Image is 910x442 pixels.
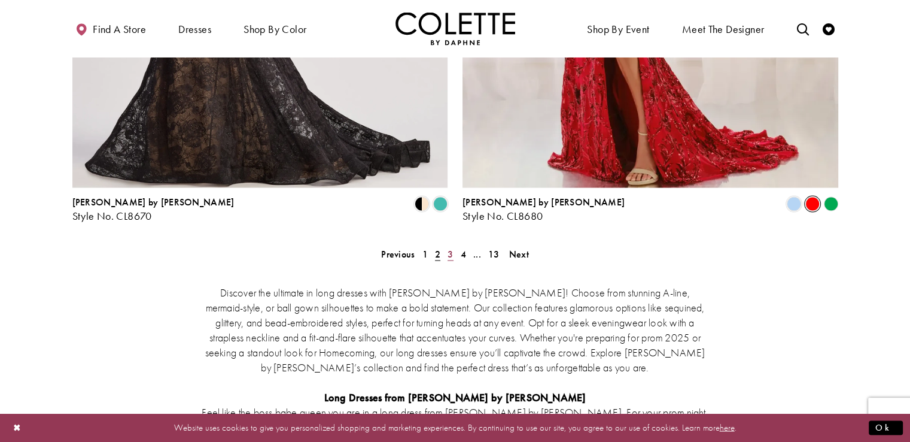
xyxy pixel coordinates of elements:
[793,12,811,45] a: Toggle search
[435,247,440,260] span: 2
[461,247,466,260] span: 4
[805,196,820,211] i: Red
[488,247,500,260] span: 13
[679,12,768,45] a: Meet the designer
[419,245,431,262] a: 1
[324,390,586,404] strong: Long Dresses from [PERSON_NAME] by [PERSON_NAME]
[787,196,801,211] i: Periwinkle
[506,245,532,262] a: Next Page
[395,12,515,45] a: Visit Home Page
[175,12,214,45] span: Dresses
[869,420,903,435] button: Submit Dialog
[241,12,309,45] span: Shop by color
[72,196,235,222] div: Colette by Daphne Style No. CL8670
[244,23,306,35] span: Shop by color
[93,23,146,35] span: Find a store
[584,12,652,45] span: Shop By Event
[462,195,625,208] span: [PERSON_NAME] by [PERSON_NAME]
[422,247,428,260] span: 1
[720,422,735,434] a: here
[462,196,625,222] div: Colette by Daphne Style No. CL8680
[7,417,28,438] button: Close Dialog
[72,195,235,208] span: [PERSON_NAME] by [PERSON_NAME]
[395,12,515,45] img: Colette by Daphne
[86,420,824,436] p: Website uses cookies to give you personalized shopping and marketing experiences. By continuing t...
[444,245,456,262] a: 3
[433,196,448,211] i: Turquoise
[178,23,211,35] span: Dresses
[509,247,529,260] span: Next
[415,196,429,211] i: Black/Nude
[462,208,543,222] span: Style No. CL8680
[431,245,444,262] span: Current page
[485,245,503,262] a: 13
[587,23,649,35] span: Shop By Event
[820,12,838,45] a: Check Wishlist
[72,12,149,45] a: Find a store
[72,208,152,222] span: Style No. CL8670
[470,245,485,262] a: ...
[457,245,470,262] a: 4
[473,247,481,260] span: ...
[682,23,765,35] span: Meet the designer
[381,247,415,260] span: Previous
[448,247,453,260] span: 3
[201,284,710,374] p: Discover the ultimate in long dresses with [PERSON_NAME] by [PERSON_NAME]! Choose from stunning A...
[824,196,838,211] i: Emerald
[378,245,418,262] a: Prev Page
